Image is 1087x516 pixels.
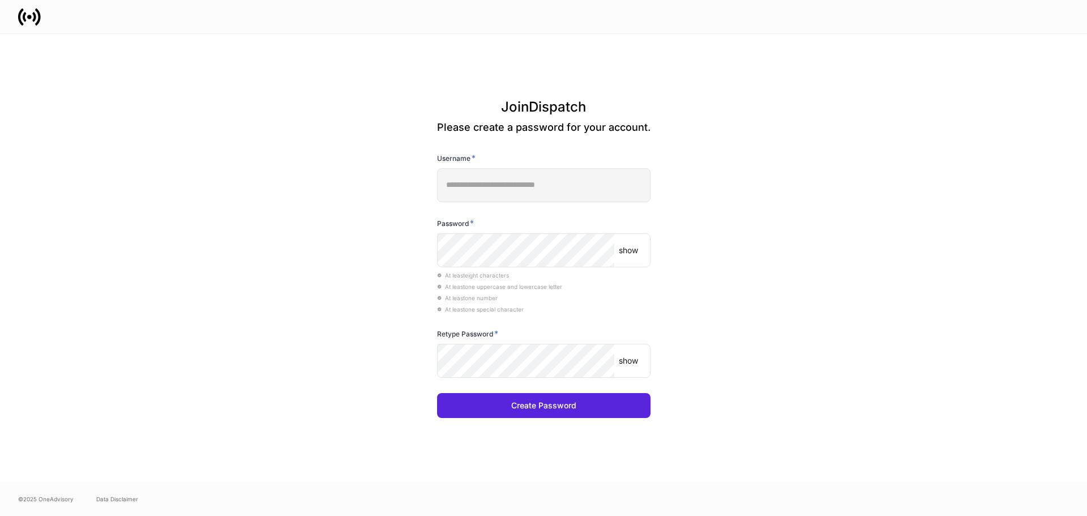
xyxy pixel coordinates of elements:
[437,306,524,313] span: At least one special character
[437,283,562,290] span: At least one uppercase and lowercase letter
[437,121,651,134] p: Please create a password for your account.
[437,272,509,279] span: At least eight characters
[437,152,476,164] h6: Username
[619,245,638,256] p: show
[437,393,651,418] button: Create Password
[96,494,138,504] a: Data Disclaimer
[437,218,474,229] h6: Password
[619,355,638,366] p: show
[18,494,74,504] span: © 2025 OneAdvisory
[437,328,498,339] h6: Retype Password
[437,295,498,301] span: At least one number
[511,400,576,411] div: Create Password
[437,98,651,121] h3: Join Dispatch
